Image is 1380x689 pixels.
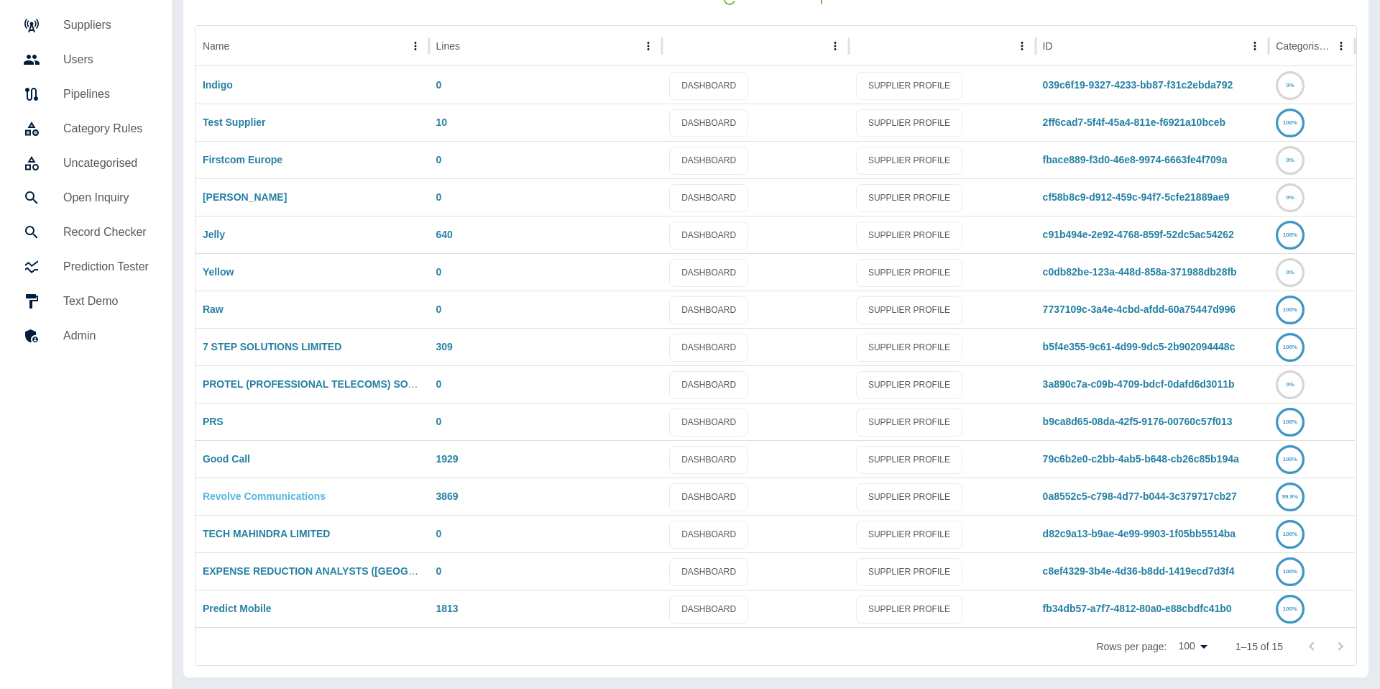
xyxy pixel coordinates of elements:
[1276,378,1305,390] a: 0%
[825,36,845,56] button: column menu
[436,453,459,465] a: 1929
[436,378,442,390] a: 0
[1286,82,1294,88] text: 0%
[669,259,748,287] a: DASHBOARD
[1043,341,1236,352] a: b5f4e355-9c61-4d99-9dc5-2b902094448c
[856,596,962,624] a: SUPPLIER PROFILE
[63,86,149,103] h5: Pipelines
[436,117,448,128] a: 10
[856,371,962,399] a: SUPPLIER PROFILE
[1276,341,1305,352] a: 100%
[856,483,962,511] a: SUPPLIER PROFILE
[1043,117,1225,128] a: 2ff6cad7-5f4f-45a4-811e-f6921a10bceb
[856,222,962,250] a: SUPPLIER PROFILE
[436,40,460,52] div: Lines
[1043,378,1235,390] a: 3a890c7a-c09b-4709-bdcf-0dafd6d3011b
[203,528,331,539] a: TECH MAHINDRA LIMITED
[63,120,149,137] h5: Category Rules
[1276,416,1305,427] a: 100%
[63,258,149,275] h5: Prediction Tester
[1276,79,1305,91] a: 0%
[638,36,658,56] button: Lines column menu
[63,155,149,172] h5: Uncategorised
[436,304,442,315] a: 0
[1276,40,1330,52] div: Categorised
[436,154,442,165] a: 0
[11,77,160,111] a: Pipelines
[1286,269,1294,275] text: 0%
[1276,490,1305,502] a: 99.9%
[203,117,266,128] a: Test Supplier
[856,147,962,175] a: SUPPLIER PROFILE
[1283,419,1297,425] text: 100%
[1283,606,1297,612] text: 100%
[1172,636,1212,657] div: 100
[11,146,160,181] a: Uncategorised
[1276,565,1305,577] a: 100%
[63,51,149,68] h5: Users
[436,266,442,278] a: 0
[1283,456,1297,462] text: 100%
[1043,40,1053,52] div: ID
[856,521,962,549] a: SUPPLIER PROFILE
[63,224,149,241] h5: Record Checker
[11,181,160,215] a: Open Inquiry
[856,184,962,212] a: SUPPLIER PROFILE
[669,371,748,399] a: DASHBOARD
[63,17,149,34] h5: Suppliers
[1276,603,1305,614] a: 100%
[856,72,962,100] a: SUPPLIER PROFILE
[1043,154,1228,165] a: fbace889-f3d0-46e8-9974-6663fe4f709a
[1286,381,1294,388] text: 0%
[1283,344,1297,350] text: 100%
[669,222,748,250] a: DASHBOARD
[63,327,149,344] h5: Admin
[436,229,453,240] a: 640
[669,596,748,624] a: DASHBOARD
[856,409,962,437] a: SUPPLIER PROFILE
[11,42,160,77] a: Users
[1283,119,1297,126] text: 100%
[1043,416,1233,427] a: b9ca8d65-08da-42f5-9176-00760c57f013
[1276,191,1305,203] a: 0%
[11,215,160,250] a: Record Checker
[1286,194,1294,201] text: 0%
[203,154,282,165] a: Firstcom Europe
[436,603,459,614] a: 1813
[1012,36,1032,56] button: column menu
[1043,603,1232,614] a: fb34db57-a7f7-4812-80a0-e88cbdfc41b0
[203,341,341,352] a: 7 STEP SOLUTIONS LIMITED
[669,334,748,362] a: DASHBOARD
[669,409,748,437] a: DASHBOARD
[856,296,962,324] a: SUPPLIER PROFILE
[203,266,234,278] a: Yellow
[1283,232,1297,238] text: 100%
[436,565,442,577] a: 0
[1043,266,1237,278] a: c0db82be-123a-448d-858a-371988db28fb
[1043,490,1237,502] a: 0a8552c5-c798-4d77-b044-3c379717cb27
[856,558,962,586] a: SUPPLIER PROFILE
[669,483,748,511] a: DASHBOARD
[669,184,748,212] a: DASHBOARD
[436,490,459,502] a: 3869
[203,490,326,502] a: Revolve Communications
[203,416,224,427] a: PRS
[436,416,442,427] a: 0
[1043,229,1234,240] a: c91b494e-2e92-4768-859f-52dc5ac54262
[1276,154,1305,165] a: 0%
[1286,157,1294,163] text: 0%
[669,446,748,474] a: DASHBOARD
[203,79,233,91] a: Indigo
[203,603,272,614] a: Predict Mobile
[856,334,962,362] a: SUPPLIER PROFILE
[436,79,442,91] a: 0
[1043,79,1233,91] a: 039c6f19-9327-4233-bb87-f31c2ebda792
[856,446,962,474] a: SUPPLIER PROFILE
[669,72,748,100] a: DASHBOARD
[856,109,962,137] a: SUPPLIER PROFILE
[1276,229,1305,240] a: 100%
[11,8,160,42] a: Suppliers
[1236,639,1283,654] p: 1–15 of 15
[436,341,453,352] a: 309
[436,528,442,539] a: 0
